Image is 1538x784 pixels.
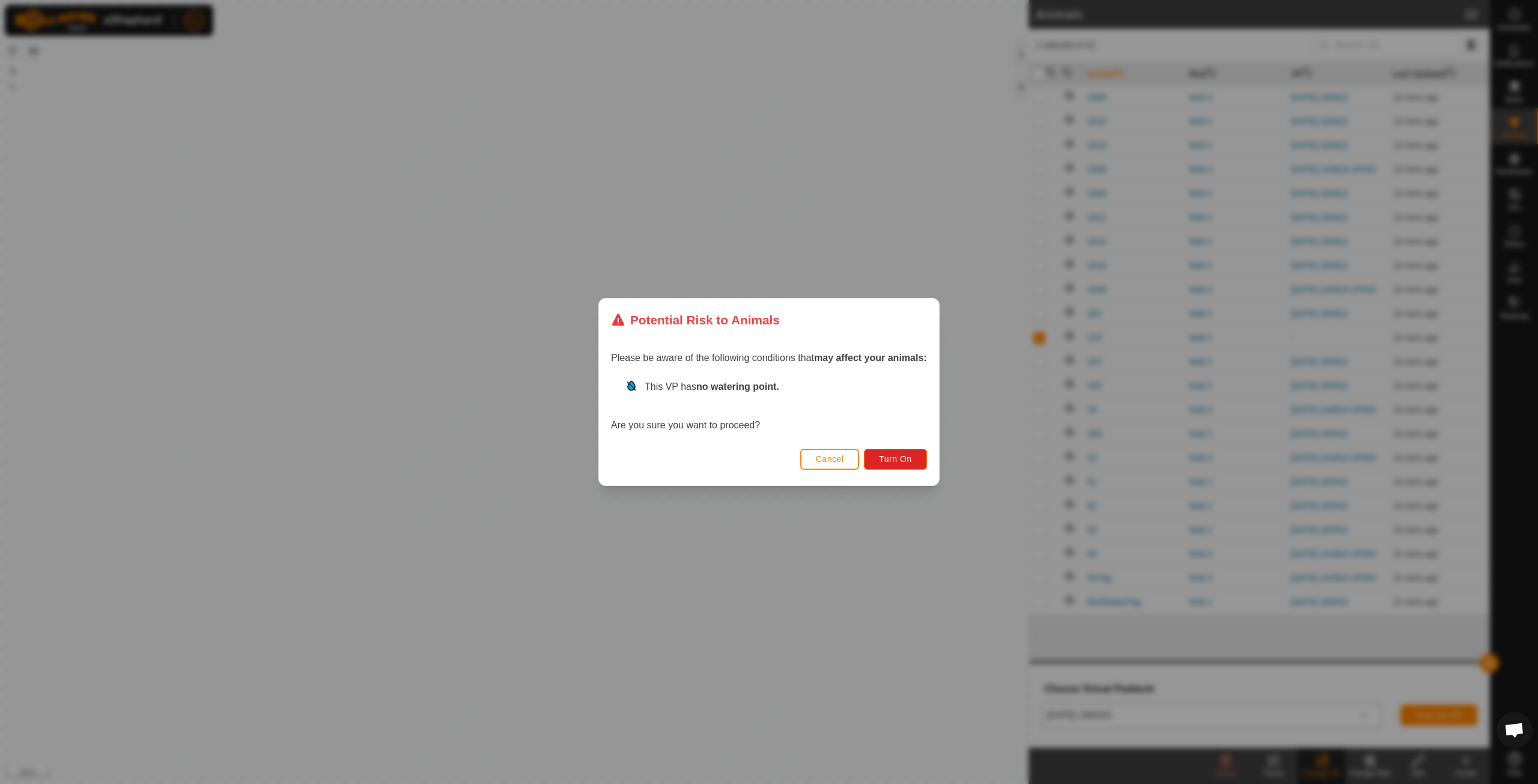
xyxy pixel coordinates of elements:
span: Turn On [880,454,912,464]
button: Cancel [800,449,860,470]
span: Please be aware of the following conditions that [611,353,927,363]
div: Are you sure you want to proceed? [611,380,927,433]
div: Open chat [1497,712,1533,748]
strong: may affect your animals: [814,353,927,363]
span: This VP has [645,381,779,392]
span: Cancel [816,454,844,464]
strong: no watering point. [696,381,779,392]
div: Potential Risk to Animals [611,311,780,329]
button: Turn On [865,449,927,470]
